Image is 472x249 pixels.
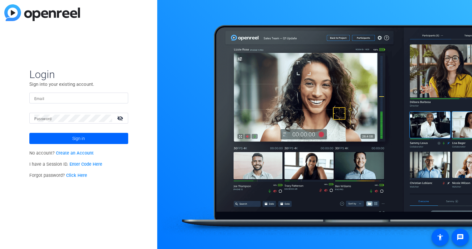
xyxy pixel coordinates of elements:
[34,94,123,102] input: Enter Email Address
[457,234,464,241] mat-icon: message
[436,234,444,241] mat-icon: accessibility
[72,131,85,146] span: Sign in
[34,117,52,121] mat-label: Password
[29,68,128,81] span: Login
[29,173,87,178] span: Forgot password?
[29,133,128,144] button: Sign in
[29,81,128,88] p: Sign into your existing account.
[56,151,94,156] a: Create an Account
[70,162,102,167] a: Enter Code Here
[4,4,80,21] img: blue-gradient.svg
[29,151,94,156] span: No account?
[29,162,103,167] span: I have a Session ID.
[34,97,44,101] mat-label: Email
[66,173,87,178] a: Click Here
[113,114,128,123] mat-icon: visibility_off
